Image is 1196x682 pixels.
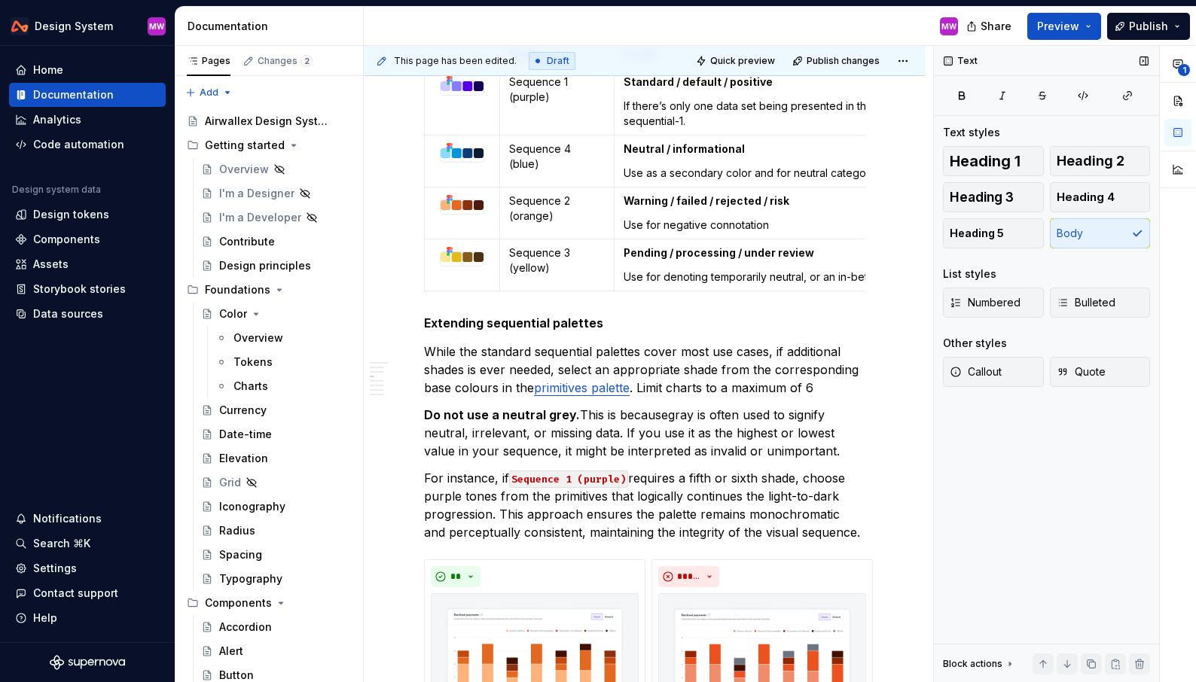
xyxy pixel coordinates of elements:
[188,19,357,34] div: Documentation
[950,364,1002,379] span: Callout
[943,266,996,282] div: List styles
[943,357,1044,387] button: Callout
[9,108,166,132] a: Analytics
[195,519,357,543] a: Radius
[11,17,29,35] img: 0733df7c-e17f-4421-95a9-ced236ef1ff0.png
[624,166,941,181] p: Use as a secondary color and for neutral categories
[9,132,166,157] a: Code automation
[33,112,81,127] div: Analytics
[195,639,357,663] a: Alert
[9,202,166,227] a: Design tokens
[33,511,102,526] div: Notifications
[181,278,357,302] div: Foundations
[624,75,773,88] strong: Standard / default / positive
[205,595,272,610] div: Components
[9,83,166,107] a: Documentation
[219,403,267,418] div: Currency
[219,210,301,225] div: I'm a Developer
[33,232,100,247] div: Components
[691,50,782,72] button: Quick preview
[1037,19,1079,34] span: Preview
[1050,146,1151,176] button: Heading 2
[943,658,1002,670] div: Block actions
[219,427,272,442] div: Date-time
[195,567,357,591] a: Typography
[509,75,605,105] p: Sequence 1 (purple)
[195,398,357,422] a: Currency
[534,380,630,395] a: primitives palette
[9,227,166,251] a: Components
[205,282,270,297] div: Foundations
[1057,154,1124,169] span: Heading 2
[981,19,1011,34] span: Share
[624,99,941,129] p: If there’s only one data set being presented in this app, use sequential-1.
[1129,19,1168,34] span: Publish
[181,133,357,157] div: Getting started
[943,218,1044,248] button: Heading 5
[33,257,69,272] div: Assets
[624,142,745,155] strong: Neutral / informational
[301,55,313,67] span: 2
[441,81,484,91] img: 8427aeaf-2906-421c-b99c-d38ffe3d8a2a.png
[9,606,166,630] button: Help
[1057,190,1115,205] span: Heading 4
[33,536,90,551] div: Search ⌘K
[943,182,1044,212] button: Heading 3
[200,87,218,99] span: Add
[33,282,126,297] div: Storybook stories
[181,109,357,133] a: Airwallex Design System
[943,146,1044,176] button: Heading 1
[219,571,282,586] div: Typography
[710,55,775,67] span: Quick preview
[195,495,357,519] a: Iconography
[181,82,237,103] button: Add
[9,277,166,301] a: Storybook stories
[9,531,166,556] button: Search ⌘K
[424,406,865,460] p: gray is often used to signify neutral, irrelevant, or missing data. If you use it as the highest ...
[219,547,262,562] div: Spacing
[195,422,357,446] a: Date-time
[50,655,125,670] svg: Supernova Logo
[33,137,124,152] div: Code automation
[509,142,605,172] p: Sequence 4 (blue)
[9,507,166,531] button: Notifications
[219,306,247,321] div: Color
[959,13,1021,40] button: Share
[209,326,357,350] a: Overview
[219,186,294,201] div: I'm a Designer
[509,470,628,488] code: Sequence 1 (purple)
[624,218,941,233] p: Use for negative connotation
[441,252,484,262] img: 4254d8c2-8b3d-4f9e-a201-4908fdb73bac.png
[624,269,941,285] p: Use for denoting temporarily neutral, or an in-between status
[943,125,1000,140] div: Text styles
[1050,288,1151,318] button: Bulleted
[9,581,166,605] button: Contact support
[424,407,580,422] strong: Do not use a neutral grey.
[149,20,164,32] div: MW
[624,246,814,259] strong: Pending / processing / under review
[509,193,605,224] p: Sequence 2 (orange)
[624,194,789,207] strong: Warning / failed / rejected / risk
[33,207,109,222] div: Design tokens
[219,620,272,635] div: Accordion
[205,114,329,129] div: Airwallex Design System
[195,543,357,567] a: Spacing
[1178,64,1190,76] span: 1
[233,379,268,394] div: Charts
[33,561,77,576] div: Settings
[943,653,1016,674] div: Block actions
[9,302,166,326] a: Data sources
[195,470,357,495] a: Grid
[195,446,357,470] a: Elevation
[35,19,113,34] div: Design System
[209,374,357,398] a: Charts
[219,234,275,249] div: Contribute
[807,55,880,67] span: Publish changes
[233,355,273,370] div: Tokens
[205,138,285,153] div: Getting started
[9,58,166,82] a: Home
[943,336,1007,351] div: Other styles
[394,55,517,67] span: This page has been edited.
[233,330,283,346] div: Overview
